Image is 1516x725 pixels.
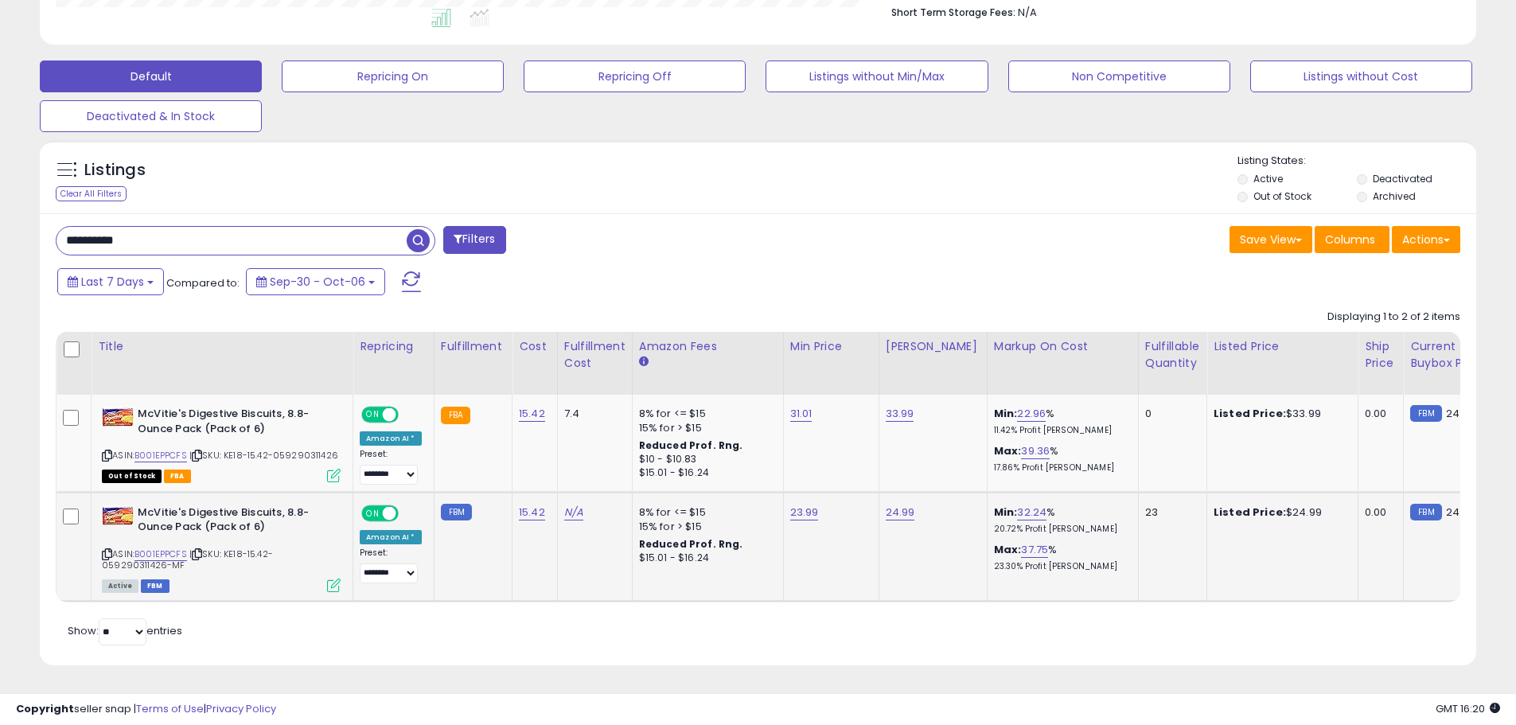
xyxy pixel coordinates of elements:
[994,444,1126,474] div: %
[1237,154,1476,169] p: Listing States:
[102,407,134,427] img: 51xkuOkCyCL._SL40_.jpg
[994,443,1022,458] b: Max:
[994,462,1126,474] p: 17.86% Profit [PERSON_NAME]
[360,431,422,446] div: Amazon AI *
[1214,338,1351,355] div: Listed Price
[102,470,162,483] span: All listings that are currently out of stock and unavailable for purchase on Amazon
[1145,407,1194,421] div: 0
[1017,406,1046,422] a: 22.96
[396,408,422,422] span: OFF
[639,421,771,435] div: 15% for > $15
[396,506,422,520] span: OFF
[639,552,771,565] div: $15.01 - $16.24
[189,449,338,462] span: | SKU: KE18-15.42-059290311426
[57,268,164,295] button: Last 7 Days
[246,268,385,295] button: Sep-30 - Oct-06
[1410,504,1441,520] small: FBM
[363,408,383,422] span: ON
[141,579,170,593] span: FBM
[164,470,191,483] span: FBA
[519,406,545,422] a: 15.42
[16,702,276,717] div: seller snap | |
[102,407,341,481] div: ASIN:
[98,338,346,355] div: Title
[1214,505,1346,520] div: $24.99
[102,505,134,525] img: 51xkuOkCyCL._SL40_.jpg
[639,505,771,520] div: 8% for <= $15
[891,6,1015,19] b: Short Term Storage Fees:
[102,579,138,593] span: All listings currently available for purchase on Amazon
[639,338,777,355] div: Amazon Fees
[1008,60,1230,92] button: Non Competitive
[639,466,771,480] div: $15.01 - $16.24
[56,186,127,201] div: Clear All Filters
[994,406,1018,421] b: Min:
[1436,701,1500,716] span: 2025-10-14 16:20 GMT
[206,701,276,716] a: Privacy Policy
[40,100,262,132] button: Deactivated & In Stock
[360,530,422,544] div: Amazon AI *
[1253,172,1283,185] label: Active
[1145,505,1194,520] div: 23
[639,439,743,452] b: Reduced Prof. Rng.
[639,355,649,369] small: Amazon Fees.
[1315,226,1389,253] button: Columns
[1214,505,1286,520] b: Listed Price:
[16,701,74,716] strong: Copyright
[360,449,422,485] div: Preset:
[639,453,771,466] div: $10 - $10.83
[1018,5,1037,20] span: N/A
[441,504,472,520] small: FBM
[282,60,504,92] button: Repricing On
[102,548,273,571] span: | SKU: KE18-15.42-059290311426-MF
[519,338,551,355] div: Cost
[886,338,980,355] div: [PERSON_NAME]
[441,338,505,355] div: Fulfillment
[1410,405,1441,422] small: FBM
[994,425,1126,436] p: 11.42% Profit [PERSON_NAME]
[1446,505,1475,520] span: 24.99
[40,60,262,92] button: Default
[1373,172,1432,185] label: Deactivated
[1365,407,1391,421] div: 0.00
[994,407,1126,436] div: %
[994,505,1018,520] b: Min:
[1446,406,1475,421] span: 24.99
[81,274,144,290] span: Last 7 Days
[138,407,331,440] b: McVitie's Digestive Biscuits, 8.8-Ounce Pack (Pack of 6)
[360,338,427,355] div: Repricing
[790,505,819,520] a: 23.99
[639,537,743,551] b: Reduced Prof. Rng.
[519,505,545,520] a: 15.42
[1327,310,1460,325] div: Displaying 1 to 2 of 2 items
[790,338,872,355] div: Min Price
[564,407,620,421] div: 7.4
[1250,60,1472,92] button: Listings without Cost
[994,542,1022,557] b: Max:
[136,701,204,716] a: Terms of Use
[639,520,771,534] div: 15% for > $15
[1021,542,1048,558] a: 37.75
[1392,226,1460,253] button: Actions
[1253,189,1311,203] label: Out of Stock
[766,60,988,92] button: Listings without Min/Max
[994,338,1132,355] div: Markup on Cost
[524,60,746,92] button: Repricing Off
[443,226,505,254] button: Filters
[134,548,187,561] a: B001EPPCFS
[994,543,1126,572] div: %
[441,407,470,424] small: FBA
[1373,189,1416,203] label: Archived
[994,561,1126,572] p: 23.30% Profit [PERSON_NAME]
[639,407,771,421] div: 8% for <= $15
[1021,443,1050,459] a: 39.36
[84,159,146,181] h5: Listings
[564,505,583,520] a: N/A
[1017,505,1046,520] a: 32.24
[1325,232,1375,248] span: Columns
[1145,338,1200,372] div: Fulfillable Quantity
[134,449,187,462] a: B001EPPCFS
[1410,338,1492,372] div: Current Buybox Price
[1214,406,1286,421] b: Listed Price:
[270,274,365,290] span: Sep-30 - Oct-06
